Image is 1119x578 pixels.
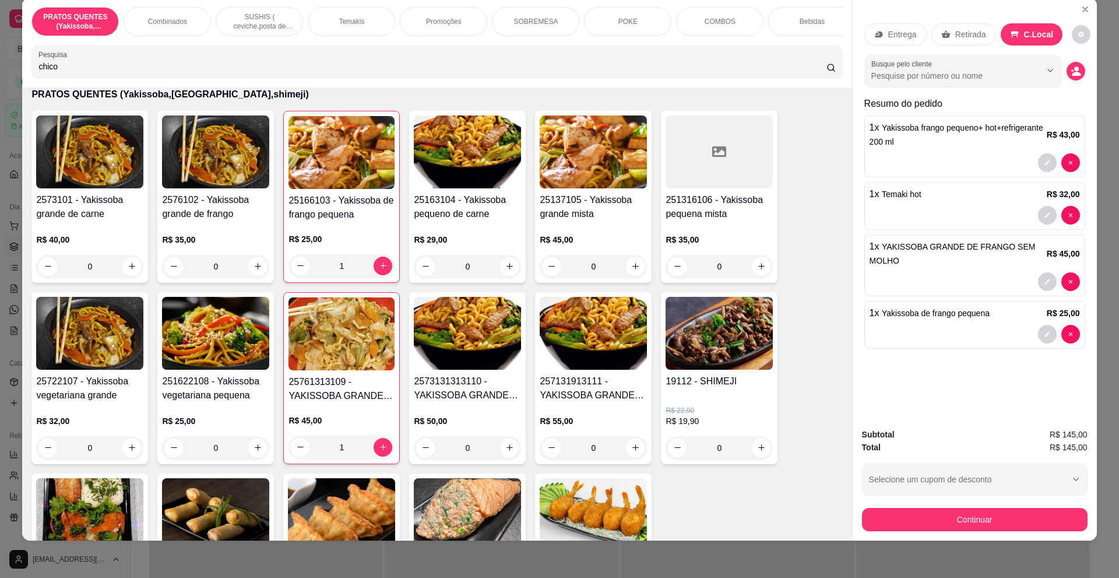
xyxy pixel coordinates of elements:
[291,257,309,275] button: decrease-product-quantity
[374,438,392,457] button: increase-product-quantity
[864,97,1085,111] p: Resumo do pedido
[31,87,842,101] p: PRATOS QUENTES (Yakissoba,[GEOGRAPHIC_DATA],shimeji)
[1041,61,1060,80] button: Show suggestions
[288,116,395,189] img: product-image
[288,478,395,551] img: product-image
[888,29,917,40] p: Entrega
[162,415,269,427] p: R$ 25,00
[416,257,435,276] button: decrease-product-quantity
[1038,325,1057,344] button: decrease-product-quantity
[1047,129,1080,141] p: R$ 43,00
[871,59,936,69] label: Busque pelo cliente
[426,17,462,26] p: Promoções
[752,439,770,457] button: increase-product-quantity
[1061,325,1080,344] button: decrease-product-quantity
[36,478,143,551] img: product-image
[162,193,269,221] h4: 2576102 - Yakissoba grande de frango
[513,17,558,26] p: SOBREMESA
[36,193,143,221] h4: 2573101 - Yakissoba grande de carne
[36,115,143,188] img: product-image
[626,439,645,457] button: increase-product-quantity
[871,70,1022,82] input: Busque pelo cliente
[36,234,143,246] p: R$ 40,00
[542,439,561,457] button: decrease-product-quantity
[870,242,1036,265] span: YAKISSOBA GRANDE DE FRANGO SEM MOLHO
[162,478,269,551] img: product-image
[540,297,647,370] img: product-image
[414,234,521,246] p: R$ 29,00
[288,415,395,426] p: R$ 45,00
[870,123,1043,146] span: Yakissoba frango pequeno+ hot+refrigerante 200 ml
[162,234,269,246] p: R$ 35,00
[1038,272,1057,291] button: decrease-product-quantity
[1061,153,1080,172] button: decrease-product-quantity
[414,374,521,402] h4: 2573131313110 - YAKISSOBA GRANDE CARNE SEM MOLHO CREMOSO
[705,17,736,26] p: COMBOS
[668,439,687,457] button: decrease-product-quantity
[540,478,647,551] img: product-image
[248,257,267,276] button: increase-product-quantity
[1050,428,1088,441] span: R$ 145,00
[666,406,773,415] p: R$ 22,00
[1047,248,1080,260] p: R$ 45,00
[164,439,183,457] button: decrease-product-quantity
[666,297,773,370] img: product-image
[288,233,395,245] p: R$ 25,00
[862,430,895,439] strong: Subtotal
[862,508,1088,531] button: Continuar
[414,193,521,221] h4: 25163104 - Yakissoba pequeno de carne
[542,257,561,276] button: decrease-product-quantity
[882,190,921,199] span: Temaki hot
[38,439,57,457] button: decrease-product-quantity
[288,297,395,370] img: product-image
[870,306,990,320] p: 1 x
[1047,307,1080,319] p: R$ 25,00
[666,193,773,221] h4: 251316106 - Yakissoba pequena mista
[162,115,269,188] img: product-image
[540,234,647,246] p: R$ 45,00
[416,439,435,457] button: decrease-product-quantity
[414,297,521,370] img: product-image
[41,12,109,31] p: PRATOS QUENTES (Yakissoba,[GEOGRAPHIC_DATA],shimeji)
[226,12,293,31] p: SUSHIS ( ceviche,posta de salmão,hot rol, joy.... entre outros)
[36,415,143,427] p: R$ 32,00
[540,115,647,188] img: product-image
[162,374,269,402] h4: 251622108 - Yakissoba vegetariana pequena
[618,17,638,26] p: POKE
[1047,188,1080,200] p: R$ 32,00
[666,234,773,246] p: R$ 35,00
[288,375,395,403] h4: 25761313109 - YAKISSOBA GRANDE DE [PERSON_NAME]
[36,374,143,402] h4: 25722107 - Yakissoba vegetariana grande
[870,187,921,201] p: 1 x
[122,257,141,276] button: increase-product-quantity
[1038,153,1057,172] button: decrease-product-quantity
[1072,25,1090,44] button: decrease-product-quantity
[540,415,647,427] p: R$ 55,00
[164,257,183,276] button: decrease-product-quantity
[36,297,143,370] img: product-image
[414,115,521,188] img: product-image
[1024,29,1054,40] p: C.Local
[540,193,647,221] h4: 25137105 - Yakissoba grande mista
[666,374,773,388] h4: 19112 - SHIMEJI
[162,297,269,370] img: product-image
[955,29,986,40] p: Retirada
[668,257,687,276] button: decrease-product-quantity
[500,257,519,276] button: increase-product-quantity
[1061,272,1080,291] button: decrease-product-quantity
[500,439,519,457] button: increase-product-quantity
[862,463,1088,496] button: Selecione um cupom de desconto
[38,50,71,59] label: Pesquisa
[626,257,645,276] button: increase-product-quantity
[374,257,392,275] button: increase-product-quantity
[1061,206,1080,225] button: decrease-product-quantity
[38,61,826,72] input: Pesquisa
[148,17,187,26] p: Combinados
[1067,62,1085,80] button: decrease-product-quantity
[248,439,267,457] button: increase-product-quantity
[1050,441,1088,454] span: R$ 145,00
[1038,206,1057,225] button: decrease-product-quantity
[288,194,395,222] h4: 25166103 - Yakissoba de frango pequena
[862,443,881,452] strong: Total
[339,17,364,26] p: Temakis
